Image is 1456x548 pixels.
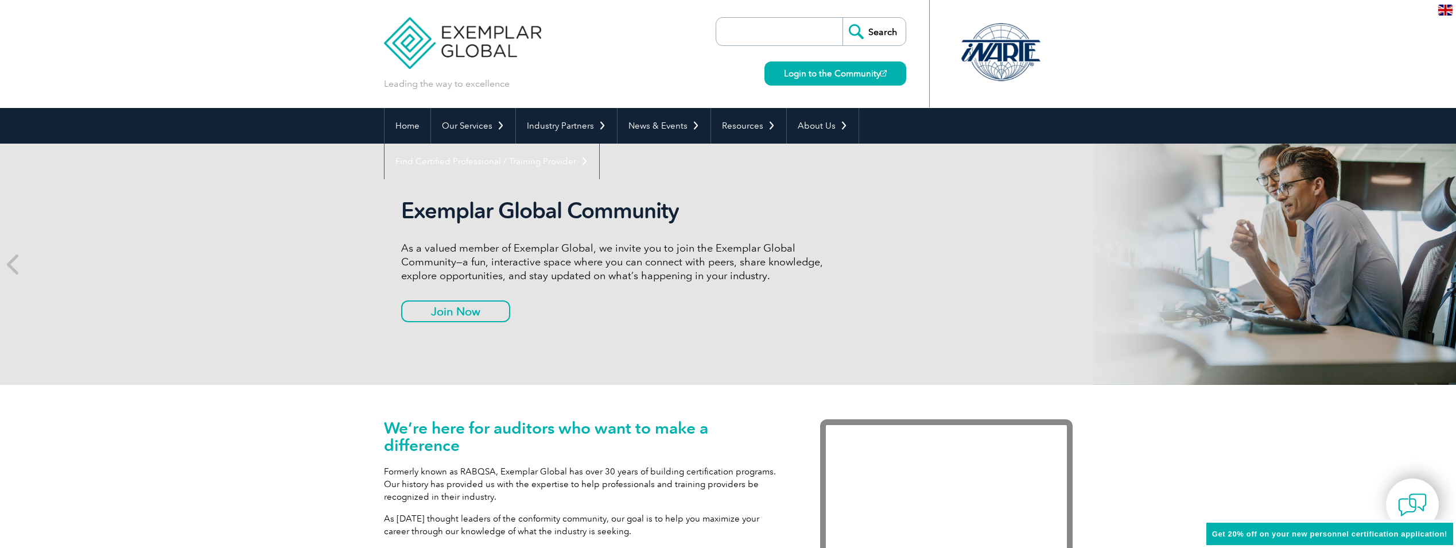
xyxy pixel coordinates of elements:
a: About Us [787,108,859,144]
img: open_square.png [880,70,887,76]
img: en [1438,5,1453,16]
a: Our Services [431,108,515,144]
p: As a valued member of Exemplar Global, we invite you to join the Exemplar Global Community—a fun,... [401,241,832,283]
p: As [DATE] thought leaders of the conformity community, our goal is to help you maximize your care... [384,512,786,538]
a: Industry Partners [516,108,617,144]
h2: Exemplar Global Community [401,198,832,224]
p: Leading the way to excellence [384,78,510,90]
h1: We’re here for auditors who want to make a difference [384,419,786,454]
input: Search [842,18,906,45]
a: Find Certified Professional / Training Provider [385,144,599,179]
a: Resources [711,108,786,144]
a: News & Events [618,108,710,144]
a: Login to the Community [764,61,906,86]
img: contact-chat.png [1398,491,1427,519]
p: Formerly known as RABQSA, Exemplar Global has over 30 years of building certification programs. O... [384,465,786,503]
a: Home [385,108,430,144]
a: Join Now [401,300,510,322]
span: Get 20% off on your new personnel certification application! [1212,530,1447,538]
